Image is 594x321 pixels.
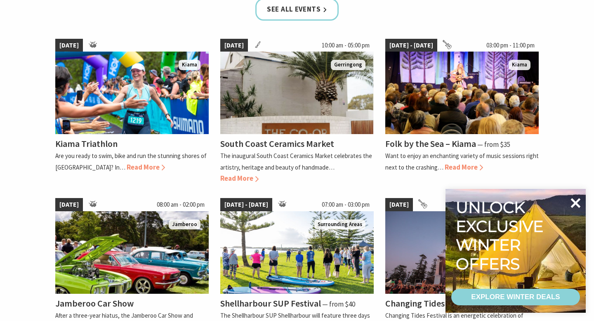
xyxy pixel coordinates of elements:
[220,52,374,134] img: Sign says The Co-Op on a brick wall with a palm tree in the background
[55,52,209,134] img: kiamatriathlon
[179,60,200,70] span: Kiama
[477,140,510,149] span: ⁠— from $35
[153,198,209,211] span: 08:00 am - 02:00 pm
[55,297,134,309] h4: Jamberoo Car Show
[385,39,437,52] span: [DATE] - [DATE]
[318,39,374,52] span: 10:00 am - 05:00 pm
[318,198,374,211] span: 07:00 am - 03:00 pm
[456,198,547,273] div: Unlock exclusive winter offers
[471,289,560,305] div: EXPLORE WINTER DEALS
[385,211,539,294] img: Changing Tides Main Stage
[385,297,476,309] h4: Changing Tides Festival
[220,138,334,149] h4: South Coast Ceramics Market
[55,211,209,294] img: Jamberoo Car Show
[55,39,209,184] a: [DATE] kiamatriathlon Kiama Kiama Triathlon Are you ready to swim, bike and run the stunning shor...
[220,174,259,183] span: Read More
[451,289,580,305] a: EXPLORE WINTER DEALS
[385,39,539,184] a: [DATE] - [DATE] 03:00 pm - 11:00 pm Folk by the Sea - Showground Pavilion Kiama Folk by the Sea –...
[509,60,530,70] span: Kiama
[220,211,374,294] img: Jodie Edwards Welcome to Country
[220,39,248,52] span: [DATE]
[220,39,374,184] a: [DATE] 10:00 am - 05:00 pm Sign says The Co-Op on a brick wall with a palm tree in the background...
[169,220,200,230] span: Jamberoo
[482,39,539,52] span: 03:00 pm - 11:00 pm
[385,198,413,211] span: [DATE]
[220,152,372,171] p: The inaugural South Coast Ceramics Market celebrates the artistry, heritage and beauty of handmade…
[220,297,321,309] h4: Shellharbour SUP Festival
[331,60,365,70] span: Gerringong
[220,198,272,211] span: [DATE] - [DATE]
[55,198,83,211] span: [DATE]
[385,152,539,171] p: Want to enjoy an enchanting variety of music sessions right next to the crashing…
[385,52,539,134] img: Folk by the Sea - Showground Pavilion
[127,163,165,172] span: Read More
[385,138,476,149] h4: Folk by the Sea – Kiama
[55,152,207,171] p: Are you ready to swim, bike and run the stunning shores of [GEOGRAPHIC_DATA]? In…
[55,138,118,149] h4: Kiama Triathlon
[322,300,355,309] span: ⁠— from $40
[314,220,365,230] span: Surrounding Areas
[445,163,483,172] span: Read More
[55,39,83,52] span: [DATE]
